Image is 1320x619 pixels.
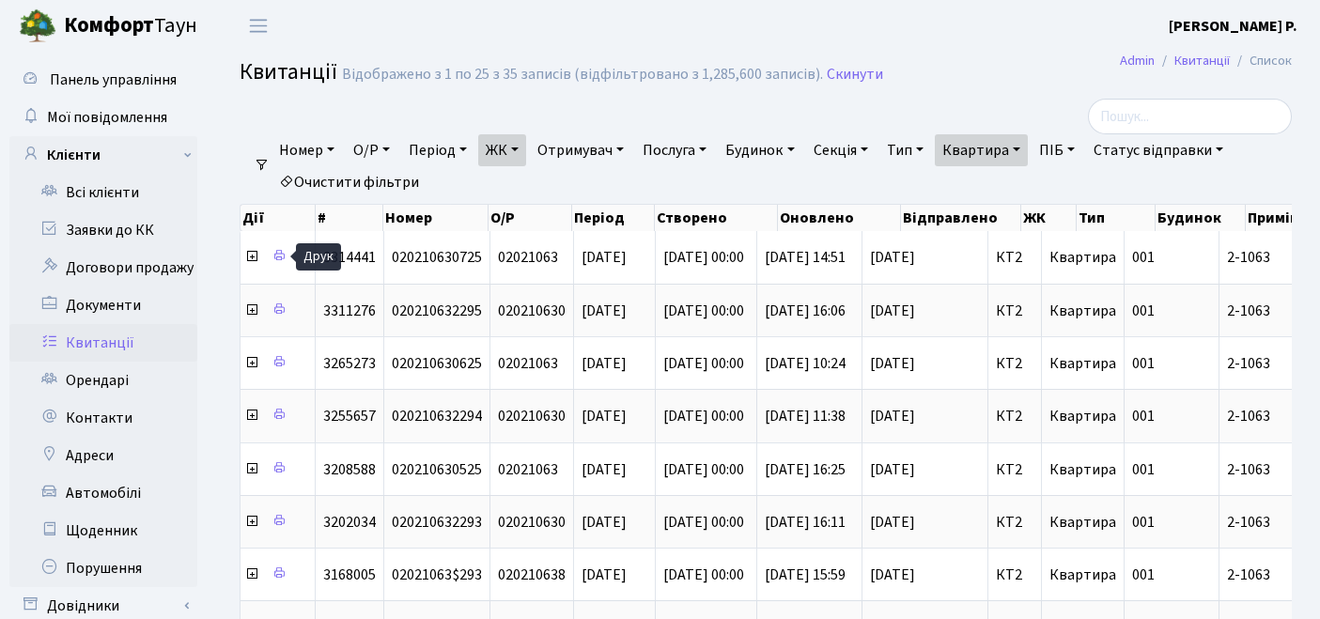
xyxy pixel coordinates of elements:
[582,353,627,374] span: [DATE]
[1132,353,1155,374] span: 001
[64,10,197,42] span: Таун
[870,567,980,582] span: [DATE]
[1132,565,1155,585] span: 001
[1049,459,1116,480] span: Квартира
[635,134,714,166] a: Послуга
[996,515,1033,530] span: КТ2
[1230,51,1292,71] li: Список
[996,303,1033,318] span: КТ2
[323,301,376,321] span: 3311276
[827,66,883,84] a: Скинути
[996,409,1033,424] span: КТ2
[663,406,744,426] span: [DATE] 00:00
[870,515,980,530] span: [DATE]
[272,134,342,166] a: Номер
[1049,247,1116,268] span: Квартира
[582,565,627,585] span: [DATE]
[806,134,876,166] a: Секція
[323,247,376,268] span: 3314441
[9,136,197,174] a: Клієнти
[498,459,558,480] span: 02021063
[498,301,566,321] span: 020210630
[870,409,980,424] span: [DATE]
[9,211,197,249] a: Заявки до КК
[64,10,154,40] b: Комфорт
[9,362,197,399] a: Орендарі
[9,437,197,474] a: Адреси
[1088,99,1292,134] input: Пошук...
[582,301,627,321] span: [DATE]
[582,459,627,480] span: [DATE]
[316,205,383,231] th: #
[392,247,482,268] span: 020210630725
[1049,301,1116,321] span: Квартира
[9,61,197,99] a: Панель управління
[498,565,566,585] span: 020210638
[342,66,823,84] div: Відображено з 1 по 25 з 35 записів (відфільтровано з 1,285,600 записів).
[1049,353,1116,374] span: Квартира
[9,512,197,549] a: Щоденник
[765,406,846,426] span: [DATE] 11:38
[582,247,627,268] span: [DATE]
[1120,51,1155,70] a: Admin
[572,205,655,231] th: Період
[323,353,376,374] span: 3265273
[9,249,197,286] a: Договори продажу
[392,459,482,480] span: 020210630525
[346,134,397,166] a: О/Р
[870,462,980,477] span: [DATE]
[870,356,980,371] span: [DATE]
[489,205,571,231] th: О/Р
[9,399,197,437] a: Контакти
[498,406,566,426] span: 020210630
[1132,301,1155,321] span: 001
[9,174,197,211] a: Всі клієнти
[401,134,474,166] a: Період
[392,353,482,374] span: 020210630625
[1077,205,1156,231] th: Тип
[1086,134,1231,166] a: Статус відправки
[1174,51,1230,70] a: Квитанції
[498,247,558,268] span: 02021063
[9,474,197,512] a: Автомобілі
[879,134,931,166] a: Тип
[1156,205,1246,231] th: Будинок
[765,301,846,321] span: [DATE] 16:06
[1049,406,1116,426] span: Квартира
[663,353,744,374] span: [DATE] 00:00
[498,512,566,533] span: 020210630
[765,353,846,374] span: [DATE] 10:24
[9,286,197,324] a: Документи
[765,247,846,268] span: [DATE] 14:51
[383,205,489,231] th: Номер
[241,205,316,231] th: Дії
[47,107,167,128] span: Мої повідомлення
[323,406,376,426] span: 3255657
[996,567,1033,582] span: КТ2
[9,549,197,587] a: Порушення
[1021,205,1078,231] th: ЖК
[935,134,1028,166] a: Квартира
[392,301,482,321] span: 020210632295
[663,459,744,480] span: [DATE] 00:00
[718,134,801,166] a: Будинок
[1032,134,1082,166] a: ПІБ
[1132,247,1155,268] span: 001
[663,301,744,321] span: [DATE] 00:00
[478,134,526,166] a: ЖК
[1169,15,1297,38] a: [PERSON_NAME] Р.
[996,250,1033,265] span: КТ2
[1169,16,1297,37] b: [PERSON_NAME] Р.
[582,512,627,533] span: [DATE]
[870,303,980,318] span: [DATE]
[9,99,197,136] a: Мої повідомлення
[9,324,197,362] a: Квитанції
[765,565,846,585] span: [DATE] 15:59
[1132,512,1155,533] span: 001
[1092,41,1320,81] nav: breadcrumb
[530,134,631,166] a: Отримувач
[1132,459,1155,480] span: 001
[870,250,980,265] span: [DATE]
[1049,565,1116,585] span: Квартира
[323,512,376,533] span: 3202034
